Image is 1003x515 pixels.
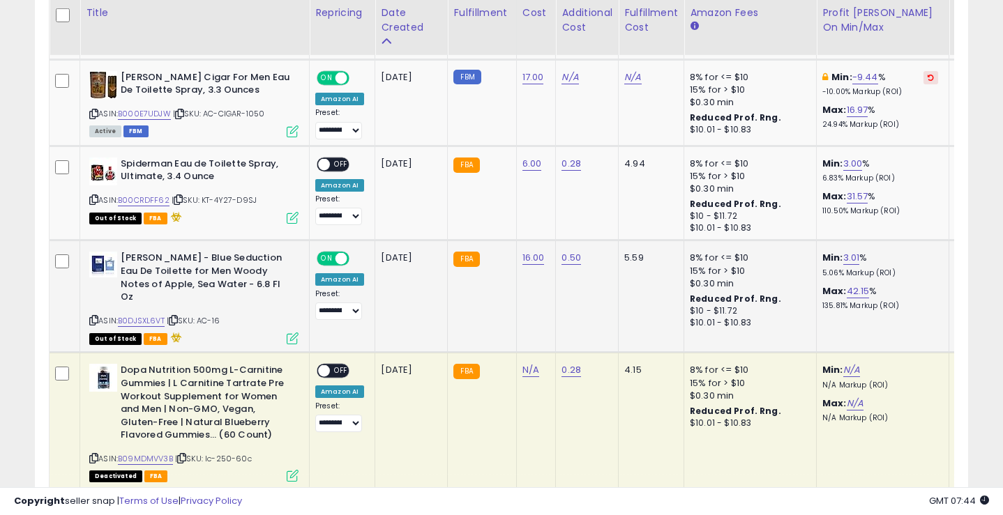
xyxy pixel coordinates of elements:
[381,252,437,264] div: [DATE]
[89,252,117,277] img: 41iL5hhYXEL._SL40_.jpg
[822,174,938,183] p: 6.83% Markup (ROI)
[89,364,117,392] img: 31EsLo5AfsL._SL40_.jpg
[14,495,242,508] div: seller snap | |
[690,265,806,277] div: 15% for > $10
[175,453,252,464] span: | SKU: lc-250-60c
[822,190,938,216] div: %
[315,93,364,105] div: Amazon AI
[822,285,938,311] div: %
[167,332,182,342] i: hazardous material
[89,470,142,482] span: All listings that are unavailable for purchase on Amazon for any reason other than out-of-stock
[822,190,847,203] b: Max:
[690,170,806,183] div: 15% for > $10
[14,494,65,507] strong: Copyright
[315,194,364,226] div: Preset:
[561,363,581,377] a: 0.28
[847,397,864,410] a: N/A
[315,5,369,20] div: Repricing
[690,20,698,32] small: Amazon Fees.
[822,397,847,410] b: Max:
[822,120,938,130] p: 24.94% Markup (ROI)
[330,158,352,170] span: OFF
[690,417,806,429] div: $10.01 - $10.83
[690,157,806,170] div: 8% for <= $10
[690,364,806,376] div: 8% for <= $10
[118,453,173,465] a: B09MDMVV3B
[453,5,510,20] div: Fulfillment
[173,108,264,119] span: | SKU: AC-CIGAR-1050
[690,198,781,210] b: Reduced Prof. Rng.
[561,5,612,34] div: Additional Cost
[118,315,165,327] a: B0DJSXL6VT
[690,71,806,84] div: 8% for <= $10
[522,70,544,84] a: 17.00
[690,252,806,264] div: 8% for <= $10
[144,333,167,345] span: FBA
[315,273,364,286] div: Amazon AI
[831,70,852,84] b: Min:
[167,315,220,326] span: | SKU: AC-16
[121,364,290,445] b: Dopa Nutrition 500mg L-Carnitine Gummies | L Carnitine Tartrate Pre Workout Supplement for Women ...
[347,253,370,265] span: OFF
[822,206,938,216] p: 110.50% Markup (ROI)
[330,365,352,377] span: OFF
[822,104,938,130] div: %
[822,268,938,278] p: 5.06% Markup (ROI)
[381,5,442,34] div: Date Created
[89,157,299,223] div: ASIN:
[315,401,364,433] div: Preset:
[690,183,806,195] div: $0.30 min
[624,252,673,264] div: 5.59
[561,251,581,265] a: 0.50
[822,87,938,97] p: -10.00% Markup (ROI)
[347,72,370,84] span: OFF
[822,157,843,170] b: Min:
[89,125,121,137] span: All listings currently available for purchase on Amazon
[822,301,938,311] p: 135.81% Markup (ROI)
[690,222,806,234] div: $10.01 - $10.83
[89,157,117,185] img: 41je7kPKXOL._SL40_.jpg
[822,284,847,298] b: Max:
[690,377,806,390] div: 15% for > $10
[118,194,169,206] a: B00CRDFF62
[690,390,806,402] div: $0.30 min
[453,252,479,267] small: FBA
[690,5,810,20] div: Amazon Fees
[624,364,673,376] div: 4.15
[929,494,989,507] span: 2025-09-8 07:44 GMT
[822,5,943,34] div: Profit [PERSON_NAME] on Min/Max
[453,364,479,379] small: FBA
[453,70,481,84] small: FBM
[843,157,863,171] a: 3.00
[822,381,938,390] p: N/A Markup (ROI)
[86,5,303,20] div: Title
[453,157,479,173] small: FBA
[522,157,542,171] a: 6.00
[822,103,847,116] b: Max:
[522,251,545,265] a: 16.00
[822,157,938,183] div: %
[624,5,678,34] div: Fulfillment Cost
[318,253,335,265] span: ON
[822,363,843,376] b: Min:
[89,213,142,224] span: All listings that are currently out of stock and unavailable for purchase on Amazon
[181,494,242,507] a: Privacy Policy
[561,70,578,84] a: N/A
[144,470,168,482] span: FBA
[315,289,364,321] div: Preset:
[381,364,437,376] div: [DATE]
[690,317,806,329] div: $10.01 - $10.83
[167,212,182,222] i: hazardous material
[624,70,641,84] a: N/A
[118,108,171,120] a: B000E7UDJW
[690,84,806,96] div: 15% for > $10
[690,96,806,109] div: $0.30 min
[121,71,290,100] b: [PERSON_NAME] Cigar For Men Eau De Toilette Spray, 3.3 Ounces
[822,71,938,97] div: %
[847,103,868,117] a: 16.97
[847,190,868,203] a: 31.57
[843,363,860,377] a: N/A
[89,333,142,345] span: All listings that are currently out of stock and unavailable for purchase on Amazon
[624,157,673,170] div: 4.94
[315,179,364,192] div: Amazon AI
